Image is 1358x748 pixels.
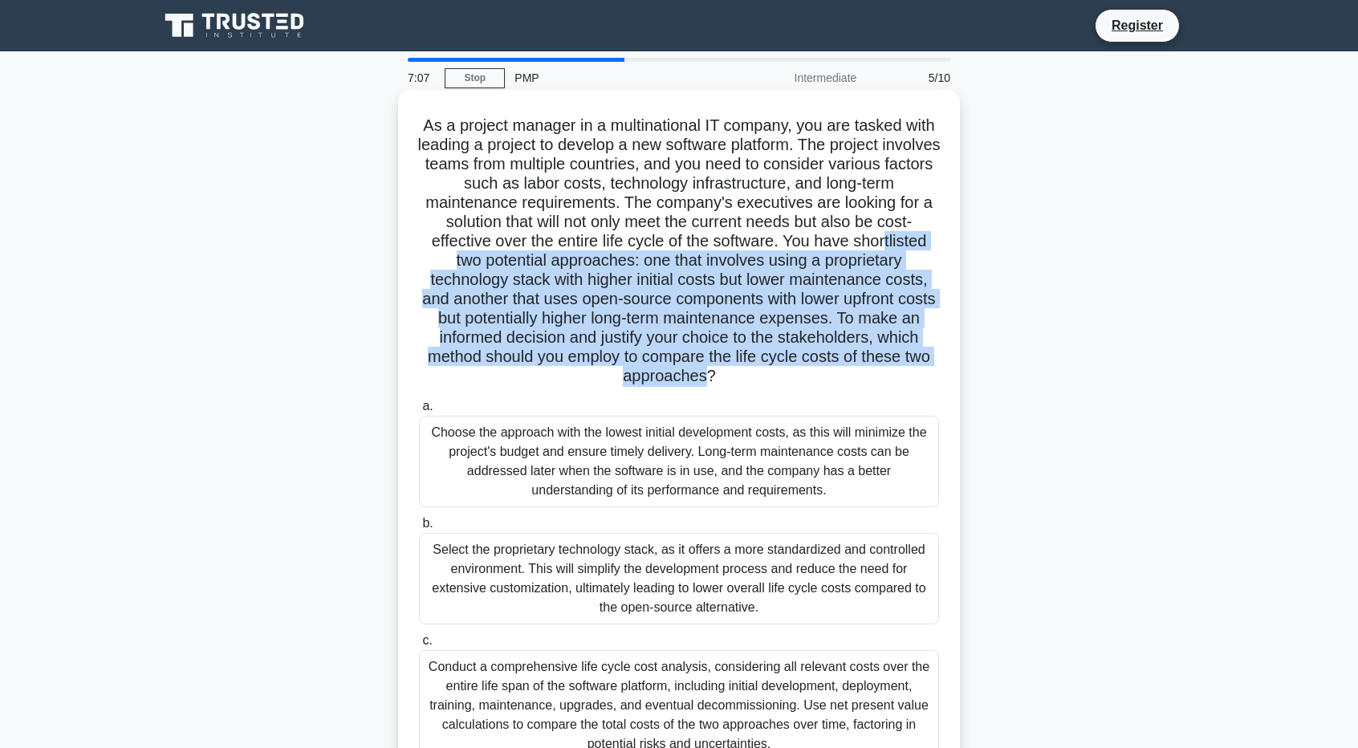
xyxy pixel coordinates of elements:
div: Choose the approach with the lowest initial development costs, as this will minimize the project'... [419,416,939,507]
div: Select the proprietary technology stack, as it offers a more standardized and controlled environm... [419,533,939,624]
div: 7:07 [398,62,445,94]
div: 5/10 [866,62,960,94]
span: b. [422,516,433,530]
span: a. [422,399,433,413]
div: Intermediate [726,62,866,94]
a: Register [1102,15,1173,35]
span: c. [422,633,432,647]
div: PMP [505,62,726,94]
a: Stop [445,68,505,88]
h5: As a project manager in a multinational IT company, you are tasked with leading a project to deve... [417,116,941,387]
